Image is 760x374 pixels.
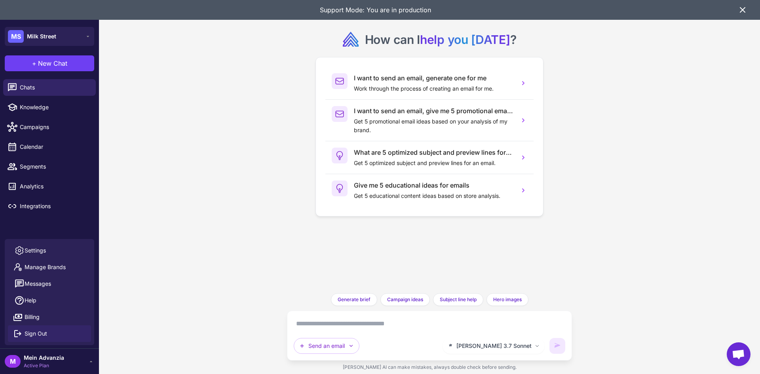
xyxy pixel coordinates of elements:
span: Active Plan [24,362,64,369]
span: Manage Brands [25,263,66,271]
span: Billing [25,313,40,321]
div: MS [8,30,24,43]
button: [PERSON_NAME] 3.7 Sonnet [443,338,545,354]
span: Campaigns [20,123,89,131]
p: Get 5 promotional email ideas based on your analysis of my brand. [354,117,513,135]
button: Generate brief [331,293,377,306]
span: Settings [25,246,46,255]
span: Segments [20,162,89,171]
a: Analytics [3,178,96,195]
span: Hero images [493,296,522,303]
span: Calendar [20,142,89,151]
span: Generate brief [338,296,370,303]
p: Get 5 educational content ideas based on store analysis. [354,192,513,200]
a: Open chat [727,342,750,366]
span: Chats [20,83,89,92]
div: [PERSON_NAME] AI can make mistakes, always double check before sending. [287,361,572,374]
h3: What are 5 optimized subject and preview lines for an email? [354,148,513,157]
div: M [5,355,21,368]
span: Messages [25,279,51,288]
p: Work through the process of creating an email for me. [354,84,513,93]
a: Knowledge [3,99,96,116]
span: Subject line help [440,296,477,303]
button: Messages [8,275,91,292]
a: Campaigns [3,119,96,135]
button: MSMilk Street [5,27,94,46]
button: Subject line help [433,293,483,306]
button: +New Chat [5,55,94,71]
a: Calendar [3,139,96,155]
button: Send an email [294,338,359,354]
button: Hero images [486,293,528,306]
span: + [32,59,36,68]
span: Integrations [20,202,89,211]
button: Campaign ideas [380,293,430,306]
span: Sign Out [25,329,47,338]
h2: How can I ? [365,32,517,47]
a: Segments [3,158,96,175]
span: New Chat [38,59,67,68]
h3: I want to send an email, give me 5 promotional email ideas. [354,106,513,116]
span: Mein Advanzia [24,353,64,362]
a: Integrations [3,198,96,215]
span: [PERSON_NAME] 3.7 Sonnet [456,342,532,350]
span: help you [DATE] [420,32,510,47]
a: Chats [3,79,96,96]
p: Get 5 optimized subject and preview lines for an email. [354,159,513,167]
span: Milk Street [27,32,56,41]
span: Analytics [20,182,89,191]
h3: Give me 5 educational ideas for emails [354,180,513,190]
a: Help [8,292,91,309]
span: Knowledge [20,103,89,112]
button: Sign Out [8,325,91,342]
h3: I want to send an email, generate one for me [354,73,513,83]
span: Campaign ideas [387,296,423,303]
span: Help [25,296,36,305]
